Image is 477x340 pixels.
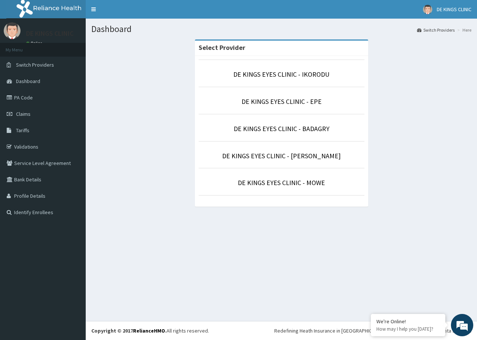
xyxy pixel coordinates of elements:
span: DE KINGS CLINIC [437,6,471,13]
img: User Image [4,22,20,39]
h1: Dashboard [91,24,471,34]
p: How may I help you today? [376,326,440,332]
a: Switch Providers [417,27,455,33]
strong: Copyright © 2017 . [91,327,167,334]
li: Here [455,27,471,33]
img: User Image [423,5,432,14]
p: DE KINGS CLINIC [26,30,73,37]
div: Redefining Heath Insurance in [GEOGRAPHIC_DATA] using Telemedicine and Data Science! [274,327,471,334]
a: DE KINGS EYES CLINIC - EPE [241,97,322,106]
a: Online [26,41,44,46]
span: Tariffs [16,127,29,134]
a: RelianceHMO [133,327,165,334]
strong: Select Provider [199,43,245,52]
div: We're Online! [376,318,440,325]
span: Dashboard [16,78,40,85]
a: DE KINGS EYES CLINIC - BADAGRY [234,124,329,133]
a: DE KINGS EYES CLINIC - IKORODU [233,70,329,79]
footer: All rights reserved. [86,321,477,340]
span: Switch Providers [16,61,54,68]
span: Claims [16,111,31,117]
a: DE KINGS EYES CLINIC - [PERSON_NAME] [222,152,341,160]
a: DE KINGS EYES CLINIC - MOWE [238,178,325,187]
